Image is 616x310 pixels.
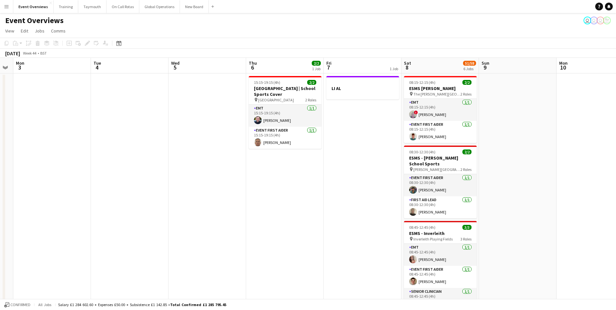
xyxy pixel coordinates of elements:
[404,155,477,167] h3: ESMS - [PERSON_NAME] School Sports
[312,61,321,66] span: 2/2
[413,237,453,241] span: Inverleith Playing Fields
[5,50,20,57] div: [DATE]
[481,64,489,71] span: 9
[462,149,471,154] span: 2/2
[584,17,591,24] app-user-avatar: Operations Team
[409,149,435,154] span: 08:30-12:30 (4h)
[462,80,471,85] span: 2/2
[249,60,257,66] span: Thu
[590,17,598,24] app-user-avatar: Operations Team
[51,28,66,34] span: Comms
[254,80,280,85] span: 15:15-19:15 (4h)
[404,288,477,310] app-card-role: Senior Clinician1/108:45-12:45 (4h)[PERSON_NAME]
[597,17,604,24] app-user-avatar: Operations Team
[15,64,24,71] span: 3
[460,92,471,97] span: 2 Roles
[3,27,17,35] a: View
[603,17,611,24] app-user-avatar: Operations Manager
[249,85,321,97] h3: [GEOGRAPHIC_DATA] | School Sports Cover
[21,51,38,56] span: Week 44
[414,110,418,114] span: !
[48,27,68,35] a: Comms
[326,85,399,91] h3: LI AL
[558,64,568,71] span: 10
[409,225,435,230] span: 08:45-12:45 (4h)
[93,64,101,71] span: 4
[180,0,209,13] button: New Board
[18,27,31,35] a: Edit
[10,303,31,307] span: Confirmed
[54,0,78,13] button: Training
[409,80,435,85] span: 08:15-12:15 (4h)
[249,127,321,149] app-card-role: Event First Aider1/115:15-19:15 (4h)[PERSON_NAME]
[170,64,180,71] span: 5
[463,61,476,66] span: 51/58
[404,221,477,310] app-job-card: 08:45-12:45 (4h)3/3ESMS - Inverleith Inverleith Playing Fields3 RolesEMT1/108:45-12:45 (4h)[PERSO...
[307,80,316,85] span: 2/2
[460,237,471,241] span: 3 Roles
[403,64,411,71] span: 8
[258,97,294,102] span: [GEOGRAPHIC_DATA]
[404,99,477,121] app-card-role: EMT1/108:15-12:15 (4h)![PERSON_NAME]
[460,167,471,172] span: 2 Roles
[404,244,477,266] app-card-role: EMT1/108:45-12:45 (4h)[PERSON_NAME]
[326,76,399,99] app-job-card: LI AL
[58,302,226,307] div: Salary £1 284 602.60 + Expenses £50.00 + Subsistence £1 142.85 =
[249,76,321,149] app-job-card: 15:15-19:15 (4h)2/2[GEOGRAPHIC_DATA] | School Sports Cover [GEOGRAPHIC_DATA]2 RolesEMT1/115:15-19...
[40,51,47,56] div: BST
[35,28,44,34] span: Jobs
[16,60,24,66] span: Mon
[325,64,332,71] span: 7
[170,302,226,307] span: Total Confirmed £1 285 795.45
[404,60,411,66] span: Sat
[3,301,31,308] button: Confirmed
[404,196,477,218] app-card-role: First Aid Lead1/108:30-12:30 (4h)[PERSON_NAME]
[312,66,321,71] div: 1 Job
[413,92,460,97] span: The [PERSON_NAME][GEOGRAPHIC_DATA]
[404,146,477,218] app-job-card: 08:30-12:30 (4h)2/2ESMS - [PERSON_NAME] School Sports [PERSON_NAME][GEOGRAPHIC_DATA]2 RolesEvent ...
[404,121,477,143] app-card-role: Event First Aider1/108:15-12:15 (4h)[PERSON_NAME]
[5,28,14,34] span: View
[37,302,53,307] span: All jobs
[94,60,101,66] span: Tue
[404,85,477,91] h3: ESMS [PERSON_NAME]
[5,16,64,25] h1: Event Overviews
[139,0,180,13] button: Global Operations
[404,266,477,288] app-card-role: Event First Aider1/108:45-12:45 (4h)[PERSON_NAME]
[390,66,398,71] div: 1 Job
[78,0,107,13] button: Taymouth
[32,27,47,35] a: Jobs
[171,60,180,66] span: Wed
[305,97,316,102] span: 2 Roles
[463,66,476,71] div: 6 Jobs
[404,174,477,196] app-card-role: Event First Aider1/108:30-12:30 (4h)[PERSON_NAME]
[248,64,257,71] span: 6
[413,167,460,172] span: [PERSON_NAME][GEOGRAPHIC_DATA]
[326,60,332,66] span: Fri
[404,230,477,236] h3: ESMS - Inverleith
[13,0,54,13] button: Event Overviews
[462,225,471,230] span: 3/3
[559,60,568,66] span: Mon
[249,105,321,127] app-card-role: EMT1/115:15-19:15 (4h)[PERSON_NAME]
[404,76,477,143] app-job-card: 08:15-12:15 (4h)2/2ESMS [PERSON_NAME] The [PERSON_NAME][GEOGRAPHIC_DATA]2 RolesEMT1/108:15-12:15 ...
[482,60,489,66] span: Sun
[107,0,139,13] button: On Call Rotas
[21,28,28,34] span: Edit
